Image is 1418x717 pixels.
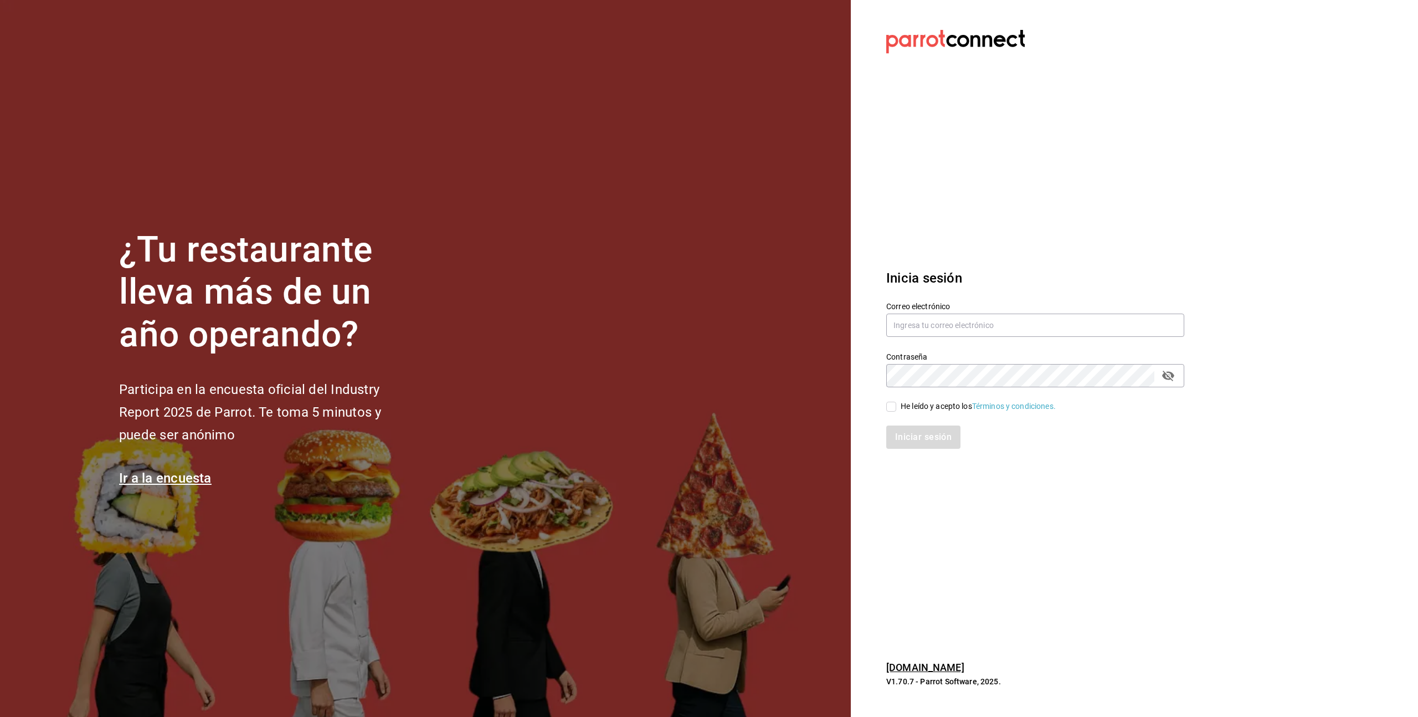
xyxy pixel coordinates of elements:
label: Contraseña [886,352,1184,360]
label: Correo electrónico [886,302,1184,310]
a: [DOMAIN_NAME] [886,662,964,673]
h1: ¿Tu restaurante lleva más de un año operando? [119,229,418,356]
input: Ingresa tu correo electrónico [886,314,1184,337]
button: passwordField [1159,366,1178,385]
a: Ir a la encuesta [119,470,212,486]
a: Términos y condiciones. [972,402,1056,411]
h2: Participa en la encuesta oficial del Industry Report 2025 de Parrot. Te toma 5 minutos y puede se... [119,378,418,446]
div: He leído y acepto los [901,401,1056,412]
h3: Inicia sesión [886,268,1184,288]
p: V1.70.7 - Parrot Software, 2025. [886,676,1184,687]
